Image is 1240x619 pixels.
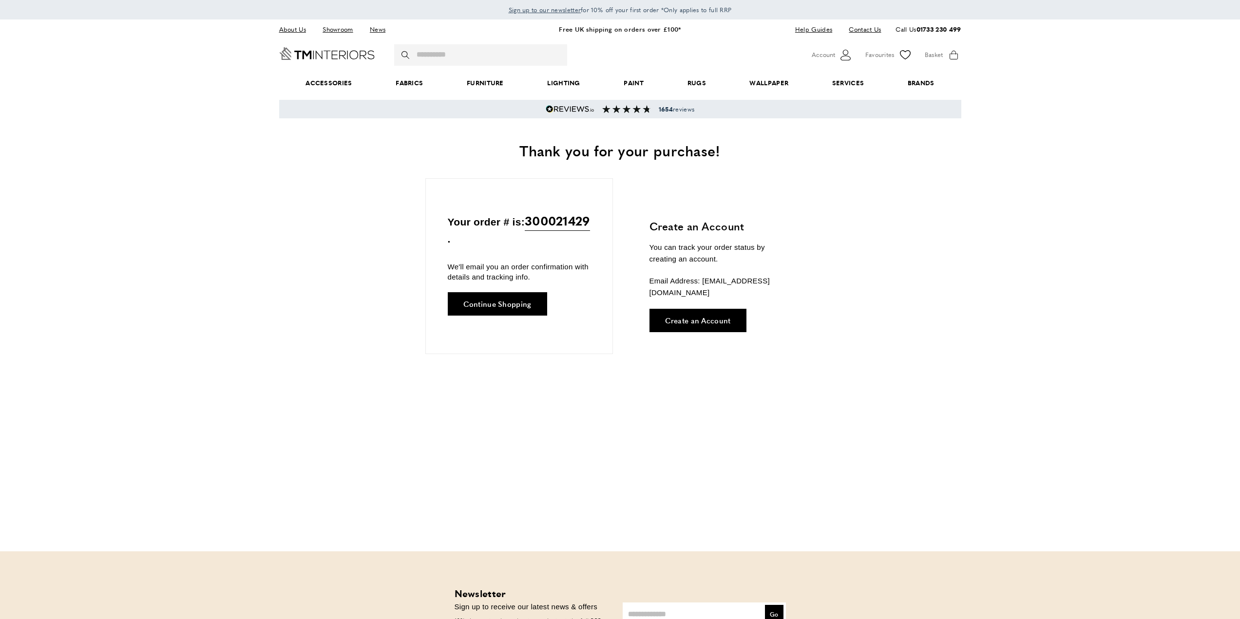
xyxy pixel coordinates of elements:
[649,309,746,332] a: Create an Account
[788,23,839,36] a: Help Guides
[865,48,913,62] a: Favourites
[666,68,728,98] a: Rugs
[728,68,810,98] a: Wallpaper
[896,24,961,35] p: Call Us
[374,68,445,98] a: Fabrics
[812,50,835,60] span: Account
[509,5,581,15] a: Sign up to our newsletter
[602,105,651,113] img: Reviews section
[886,68,956,98] a: Brands
[315,23,360,36] a: Showroom
[448,292,547,316] a: Continue Shopping
[525,211,590,231] span: 300021429
[810,68,886,98] a: Services
[812,48,853,62] button: Customer Account
[279,23,313,36] a: About Us
[659,105,673,113] strong: 1654
[284,68,374,98] span: Accessories
[401,44,411,66] button: Search
[463,300,532,307] span: Continue Shopping
[445,68,525,98] a: Furniture
[865,50,895,60] span: Favourites
[659,105,694,113] span: reviews
[916,24,961,34] a: 01733 230 499
[602,68,666,98] a: Paint
[455,601,608,613] p: Sign up to receive our latest news & offers
[509,5,581,14] span: Sign up to our newsletter
[448,211,591,247] p: Your order # is: .
[665,317,731,324] span: Create an Account
[649,242,793,265] p: You can track your order status by creating an account.
[448,262,591,282] p: We'll email you an order confirmation with details and tracking info.
[649,219,793,234] h3: Create an Account
[649,275,793,299] p: Email Address: [EMAIL_ADDRESS][DOMAIN_NAME]
[546,105,594,113] img: Reviews.io 5 stars
[362,23,393,36] a: News
[509,5,732,14] span: for 10% off your first order *Only applies to full RRP
[526,68,602,98] a: Lighting
[279,47,375,60] a: Go to Home page
[559,24,681,34] a: Free UK shipping on orders over £100*
[841,23,881,36] a: Contact Us
[455,586,506,600] strong: Newsletter
[519,140,720,161] span: Thank you for your purchase!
